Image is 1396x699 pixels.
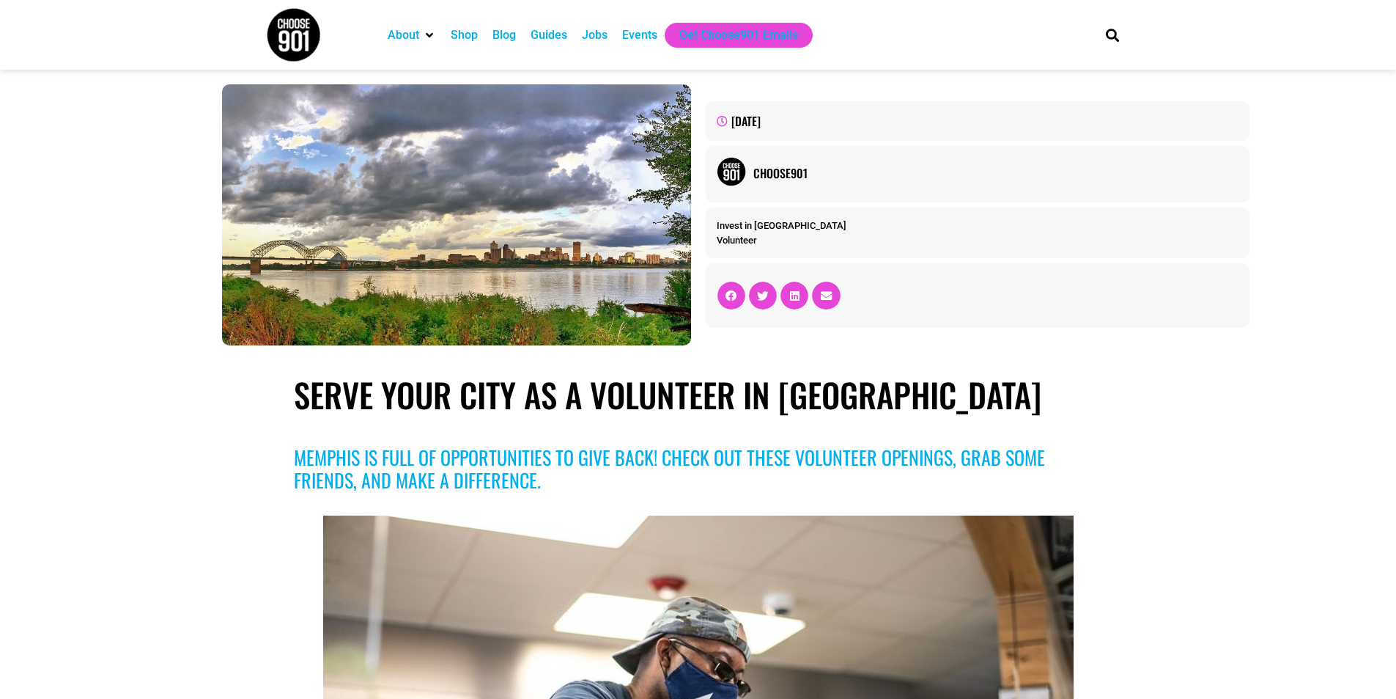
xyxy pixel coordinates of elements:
[531,26,567,44] a: Guides
[717,282,745,310] div: Share on facebook
[717,235,757,246] a: Volunteer
[749,282,777,310] div: Share on twitter
[753,164,1238,182] a: Choose901
[380,23,443,48] div: About
[679,26,798,44] a: Get Choose901 Emails
[717,157,746,186] img: Picture of Choose901
[294,375,1102,414] h1: Serve Your City as a Volunteer in [GEOGRAPHIC_DATA]
[294,446,1102,491] h3: Memphis is full of opportunities to give back! Check out these volunteer openings, grab some frie...
[780,282,808,310] div: Share on linkedin
[582,26,607,44] a: Jobs
[731,112,761,130] time: [DATE]
[717,220,846,231] a: Invest in [GEOGRAPHIC_DATA]
[388,26,419,44] a: About
[451,26,478,44] a: Shop
[492,26,516,44] a: Blog
[622,26,657,44] a: Events
[380,23,1081,48] nav: Main nav
[1100,23,1124,47] div: Search
[812,282,840,310] div: Share on email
